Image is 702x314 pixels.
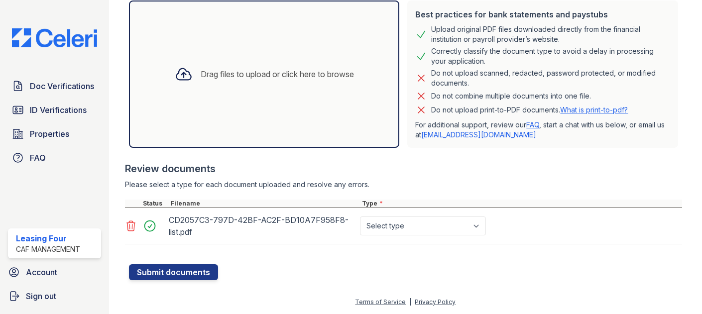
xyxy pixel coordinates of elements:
div: Best practices for bank statements and paystubs [415,8,670,20]
div: Please select a type for each document uploaded and resolve any errors. [125,180,682,190]
span: ID Verifications [30,104,87,116]
div: Upload original PDF files downloaded directly from the financial institution or payroll provider’... [431,24,670,44]
div: Type [360,200,682,208]
p: Do not upload print-to-PDF documents. [431,105,628,115]
div: CAF Management [16,244,80,254]
a: What is print-to-pdf? [560,105,628,114]
div: Leasing Four [16,232,80,244]
div: Correctly classify the document type to avoid a delay in processing your application. [431,46,670,66]
span: Properties [30,128,69,140]
a: Sign out [4,286,105,306]
div: Review documents [125,162,682,176]
div: Filename [169,200,360,208]
div: Do not combine multiple documents into one file. [431,90,591,102]
span: Doc Verifications [30,80,94,92]
button: Submit documents [129,264,218,280]
a: Account [4,262,105,282]
a: Terms of Service [355,298,406,306]
a: [EMAIL_ADDRESS][DOMAIN_NAME] [421,130,536,139]
a: FAQ [526,120,539,129]
a: FAQ [8,148,101,168]
div: Do not upload scanned, redacted, password protected, or modified documents. [431,68,670,88]
div: | [409,298,411,306]
a: Properties [8,124,101,144]
a: Privacy Policy [415,298,456,306]
span: FAQ [30,152,46,164]
div: CD2057C3-797D-42BF-AC2F-BD10A7F958F8-list.pdf [169,212,356,240]
div: Status [141,200,169,208]
span: Account [26,266,57,278]
a: ID Verifications [8,100,101,120]
img: CE_Logo_Blue-a8612792a0a2168367f1c8372b55b34899dd931a85d93a1a3d3e32e68fde9ad4.png [4,28,105,47]
a: Doc Verifications [8,76,101,96]
div: Drag files to upload or click here to browse [201,68,354,80]
p: For additional support, review our , start a chat with us below, or email us at [415,120,670,140]
span: Sign out [26,290,56,302]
